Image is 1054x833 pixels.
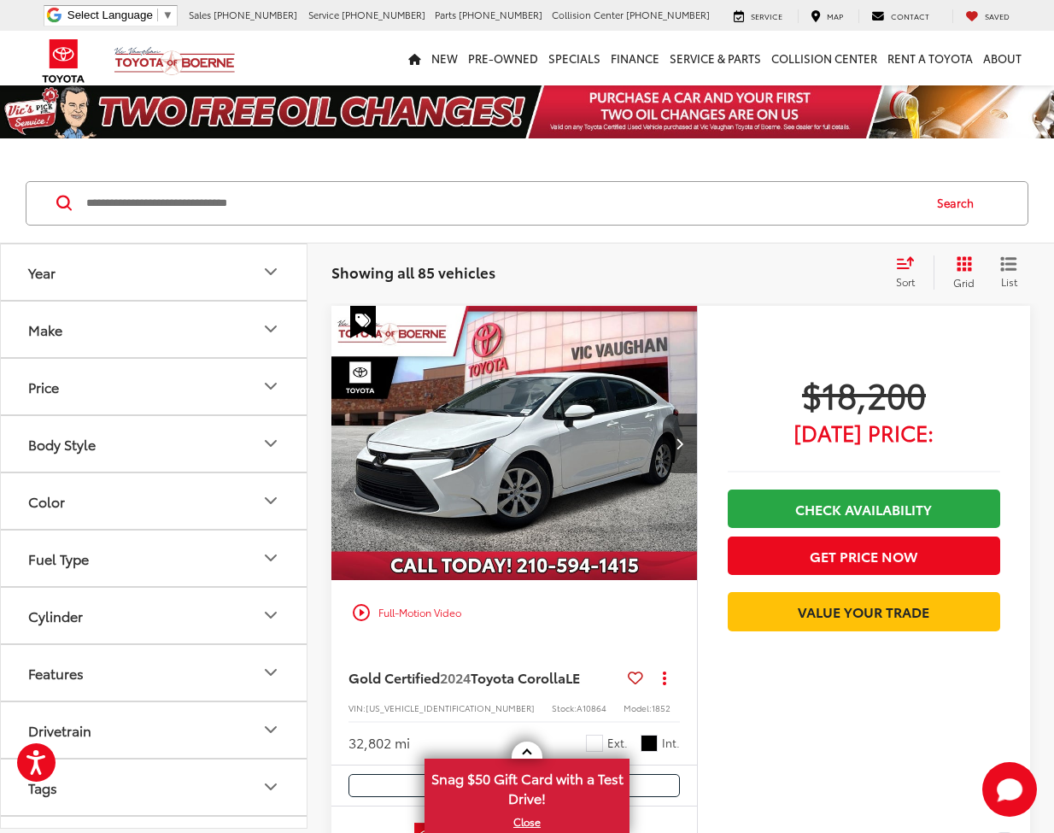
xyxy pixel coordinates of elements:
[28,436,96,452] div: Body Style
[162,9,173,21] span: ▼
[261,777,281,797] div: Tags
[261,662,281,683] div: Features
[1,531,308,586] button: Fuel TypeFuel Type
[891,10,929,21] span: Contact
[1,760,308,815] button: TagsTags
[921,182,998,225] button: Search
[348,667,440,687] span: Gold Certified
[348,733,410,753] div: 32,802 mi
[214,8,297,21] span: [PHONE_NUMBER]
[887,255,934,290] button: Select sort value
[459,8,542,21] span: [PHONE_NUMBER]
[261,261,281,282] div: Year
[331,261,495,282] span: Showing all 85 vehicles
[1,645,308,701] button: FeaturesFeatures
[28,321,62,337] div: Make
[577,701,606,714] span: A10864
[308,8,339,21] span: Service
[565,667,580,687] span: LE
[798,9,856,23] a: Map
[543,31,606,85] a: Specials
[662,735,680,751] span: Int.
[728,592,1000,631] a: Value Your Trade
[987,255,1030,290] button: List View
[463,31,543,85] a: Pre-Owned
[882,31,978,85] a: Rent a Toyota
[665,31,766,85] a: Service & Parts: Opens in a new tab
[766,31,882,85] a: Collision Center
[261,433,281,454] div: Body Style
[261,605,281,625] div: Cylinder
[67,9,153,21] span: Select Language
[982,762,1037,817] button: Toggle Chat Window
[1,588,308,643] button: CylinderCylinder
[586,735,603,752] span: White
[751,10,782,21] span: Service
[1,473,308,529] button: ColorColor
[348,774,680,797] button: Comments
[331,306,699,582] img: 2024 Toyota Corolla LE
[471,667,565,687] span: Toyota Corolla
[189,8,211,21] span: Sales
[28,378,59,395] div: Price
[652,701,670,714] span: 1852
[67,9,173,21] a: Select Language​
[978,31,1027,85] a: About
[1,359,308,414] button: PricePrice
[28,607,83,624] div: Cylinder
[728,490,1000,528] a: Check Availability
[85,183,921,224] input: Search by Make, Model, or Keyword
[985,10,1010,21] span: Saved
[28,665,84,681] div: Features
[403,31,426,85] a: Home
[552,701,577,714] span: Stock:
[1,244,308,300] button: YearYear
[366,701,535,714] span: [US_VEHICLE_IDENTIFICATION_NUMBER]
[331,306,699,581] div: 2024 Toyota Corolla LE 0
[728,537,1000,575] button: Get Price Now
[1000,274,1017,289] span: List
[606,31,665,85] a: Finance
[641,735,658,752] span: Black
[827,10,843,21] span: Map
[721,9,795,23] a: Service
[261,319,281,339] div: Make
[934,255,987,290] button: Grid View
[663,414,697,473] button: Next image
[896,274,915,289] span: Sort
[1,302,308,357] button: MakeMake
[426,760,628,812] span: Snag $50 Gift Card with a Test Drive!
[261,719,281,740] div: Drivetrain
[261,548,281,568] div: Fuel Type
[350,306,376,338] span: Special
[28,264,56,280] div: Year
[650,662,680,692] button: Actions
[728,373,1000,415] span: $18,200
[426,31,463,85] a: New
[953,275,975,290] span: Grid
[261,376,281,396] div: Price
[663,671,666,684] span: dropdown dots
[28,722,91,738] div: Drivetrain
[435,8,456,21] span: Parts
[1,702,308,758] button: DrivetrainDrivetrain
[342,8,425,21] span: [PHONE_NUMBER]
[624,701,652,714] span: Model:
[261,490,281,511] div: Color
[28,493,65,509] div: Color
[858,9,942,23] a: Contact
[728,424,1000,441] span: [DATE] Price:
[331,306,699,581] a: 2024 Toyota Corolla LE2024 Toyota Corolla LE2024 Toyota Corolla LE2024 Toyota Corolla LE
[348,701,366,714] span: VIN:
[440,667,471,687] span: 2024
[982,762,1037,817] svg: Start Chat
[626,8,710,21] span: [PHONE_NUMBER]
[607,735,628,751] span: Ext.
[1,416,308,472] button: Body StyleBody Style
[552,8,624,21] span: Collision Center
[28,550,89,566] div: Fuel Type
[114,46,236,76] img: Vic Vaughan Toyota of Boerne
[952,9,1022,23] a: My Saved Vehicles
[28,779,57,795] div: Tags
